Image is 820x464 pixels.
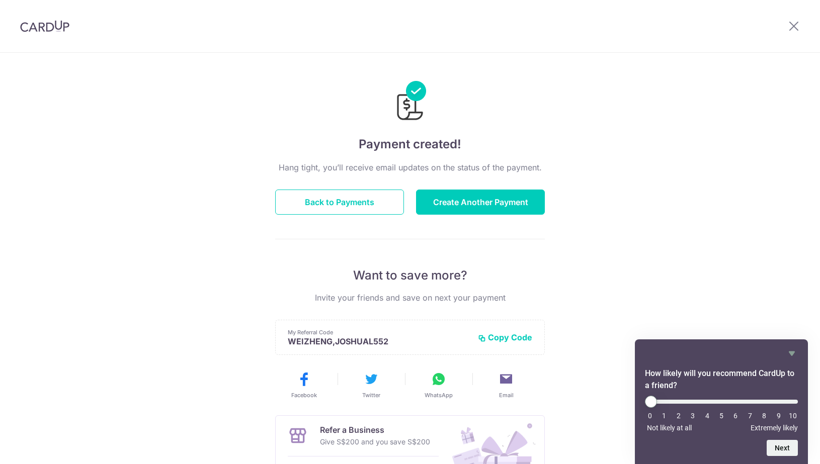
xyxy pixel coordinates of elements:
img: CardUp [20,20,69,32]
li: 6 [730,412,741,420]
p: Refer a Business [320,424,430,436]
p: Want to save more? [275,267,545,284]
p: Give S$200 and you save S$200 [320,436,430,448]
li: 3 [688,412,698,420]
li: 1 [659,412,669,420]
h2: How likely will you recommend CardUp to a friend? Select an option from 0 to 10, with 0 being Not... [645,367,798,392]
button: Facebook [274,371,334,399]
span: Extremely likely [751,424,798,432]
div: How likely will you recommend CardUp to a friend? Select an option from 0 to 10, with 0 being Not... [645,347,798,456]
p: Invite your friends and save on next your payment [275,292,545,304]
li: 10 [788,412,798,420]
img: Payments [394,81,426,123]
li: 5 [716,412,726,420]
li: 0 [645,412,655,420]
p: Hang tight, you’ll receive email updates on the status of the payment. [275,161,545,173]
span: WhatsApp [425,391,453,399]
li: 7 [745,412,755,420]
p: My Referral Code [288,328,470,336]
button: Hide survey [786,347,798,359]
li: 9 [774,412,784,420]
span: Facebook [291,391,317,399]
li: 4 [702,412,712,420]
button: Email [476,371,536,399]
button: WhatsApp [409,371,468,399]
button: Back to Payments [275,190,404,215]
p: WEIZHENG,JOSHUAL552 [288,336,470,346]
button: Twitter [342,371,401,399]
button: Next question [767,440,798,456]
button: Copy Code [478,332,532,342]
span: Not likely at all [647,424,692,432]
span: Twitter [362,391,380,399]
button: Create Another Payment [416,190,545,215]
li: 2 [674,412,684,420]
div: How likely will you recommend CardUp to a friend? Select an option from 0 to 10, with 0 being Not... [645,396,798,432]
h4: Payment created! [275,135,545,153]
li: 8 [759,412,769,420]
span: Email [499,391,514,399]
